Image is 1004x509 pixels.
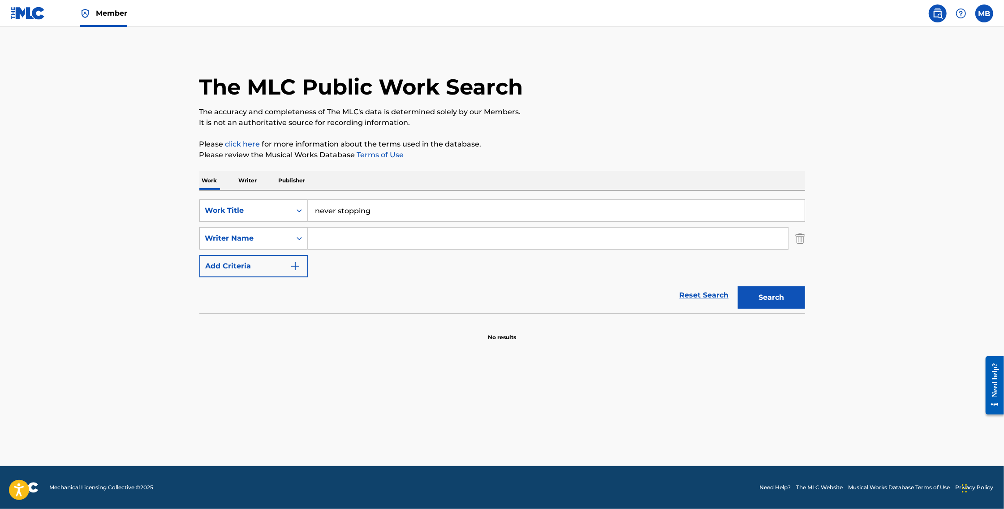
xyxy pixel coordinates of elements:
[796,483,843,492] a: The MLC Website
[199,255,308,277] button: Add Criteria
[199,117,805,128] p: It is not an authoritative source for recording information.
[975,4,993,22] div: User Menu
[225,140,260,148] a: click here
[738,286,805,309] button: Search
[848,483,950,492] a: Musical Works Database Terms of Use
[929,4,947,22] a: Public Search
[759,483,791,492] a: Need Help?
[199,171,220,190] p: Work
[11,7,45,20] img: MLC Logo
[956,8,966,19] img: help
[11,482,39,493] img: logo
[199,199,805,313] form: Search Form
[49,483,153,492] span: Mechanical Licensing Collective © 2025
[199,73,523,100] h1: The MLC Public Work Search
[199,139,805,150] p: Please for more information about the terms used in the database.
[355,151,404,159] a: Terms of Use
[199,107,805,117] p: The accuracy and completeness of The MLC's data is determined solely by our Members.
[488,323,516,341] p: No results
[932,8,943,19] img: search
[236,171,260,190] p: Writer
[290,261,301,272] img: 9d2ae6d4665cec9f34b9.svg
[276,171,308,190] p: Publisher
[955,483,993,492] a: Privacy Policy
[675,285,733,305] a: Reset Search
[199,150,805,160] p: Please review the Musical Works Database
[952,4,970,22] div: Help
[96,8,127,18] span: Member
[795,227,805,250] img: Delete Criterion
[959,466,1004,509] iframe: Chat Widget
[962,475,967,502] div: Drag
[979,349,1004,421] iframe: Resource Center
[80,8,90,19] img: Top Rightsholder
[205,205,286,216] div: Work Title
[205,233,286,244] div: Writer Name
